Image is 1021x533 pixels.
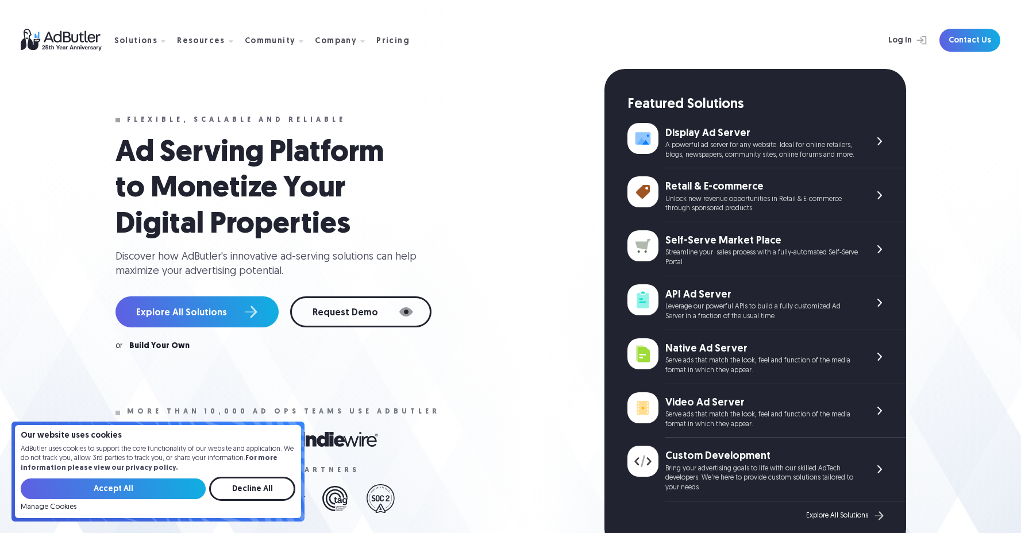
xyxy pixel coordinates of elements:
[665,180,858,194] div: Retail & E-commerce
[115,342,122,350] div: or
[627,438,906,501] a: Custom Development Bring your advertising goals to life with our skilled AdTech developers. We're...
[627,330,906,384] a: Native Ad Server Serve ads that match the look, feel and function of the media format in which th...
[858,29,933,52] a: Log In
[665,449,858,464] div: Custom Development
[665,234,858,248] div: Self-Serve Market Place
[806,508,887,523] a: Explore All Solutions
[21,503,76,511] a: Manage Cookies
[21,478,206,499] input: Accept All
[665,396,858,410] div: Video Ad Server
[665,288,858,302] div: API Ad Server
[376,35,419,45] a: Pricing
[115,136,414,243] h1: Ad Serving Platform to Monetize Your Digital Properties
[21,432,295,440] h4: Our website uses cookies
[627,222,906,276] a: Self-Serve Market Place Streamline your sales process with a fully-automated Self-Serve Portal
[114,37,158,45] div: Solutions
[209,477,295,501] input: Decline All
[627,95,906,115] div: Featured Solutions
[665,410,858,430] div: Serve ads that match the look, feel and function of the media format in which they appear.
[129,342,190,350] a: Build Your Own
[665,342,858,356] div: Native Ad Server
[115,250,426,279] div: Discover how AdButler's innovative ad-serving solutions can help maximize your advertising potent...
[21,445,295,473] p: AdButler uses cookies to support the core functionality of our website and application. We do not...
[245,37,296,45] div: Community
[177,37,225,45] div: Resources
[806,512,868,520] div: Explore All Solutions
[290,296,431,327] a: Request Demo
[665,356,858,376] div: Serve ads that match the look, feel and function of the media format in which they appear.
[127,116,346,124] div: Flexible, scalable and reliable
[665,126,858,141] div: Display Ad Server
[127,408,440,416] div: More than 10,000 ad ops teams use adbutler
[376,37,410,45] div: Pricing
[665,302,858,322] div: Leverage our powerful APIs to build a fully customized Ad Server in a fraction of the usual time
[665,464,858,493] div: Bring your advertising goals to life with our skilled AdTech developers. We're here to provide cu...
[627,168,906,222] a: Retail & E-commerce Unlock new revenue opportunities in Retail & E-commerce through sponsored pro...
[627,115,906,169] a: Display Ad Server A powerful ad server for any website. Ideal for online retailers, blogs, newspa...
[115,296,279,327] a: Explore All Solutions
[665,248,858,268] div: Streamline your sales process with a fully-automated Self-Serve Portal
[627,276,906,330] a: API Ad Server Leverage our powerful APIs to build a fully customized Ad Server in a fraction of t...
[665,141,858,160] div: A powerful ad server for any website. Ideal for online retailers, blogs, newspapers, community si...
[315,37,357,45] div: Company
[939,29,1000,52] a: Contact Us
[627,384,906,438] a: Video Ad Server Serve ads that match the look, feel and function of the media format in which the...
[665,195,858,214] div: Unlock new revenue opportunities in Retail & E-commerce through sponsored products.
